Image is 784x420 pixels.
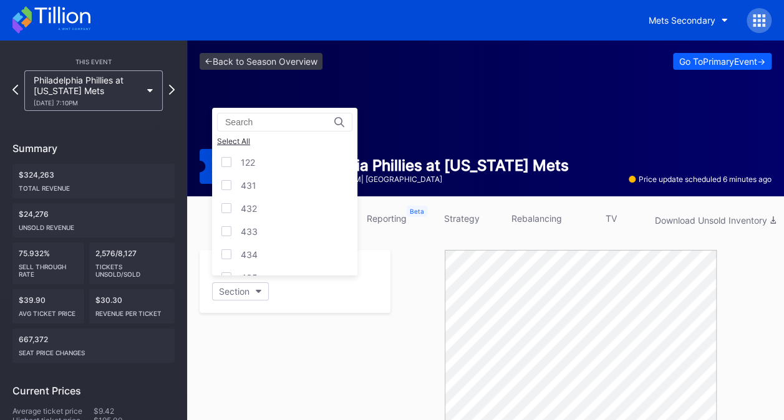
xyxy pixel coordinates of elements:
div: 432 [241,203,257,214]
div: 434 [241,249,258,260]
div: 122 [241,157,255,168]
div: 431 [241,180,256,191]
div: 435 [241,272,258,283]
input: Search [225,117,334,127]
div: Select All [217,136,352,146]
div: 433 [241,226,258,237]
